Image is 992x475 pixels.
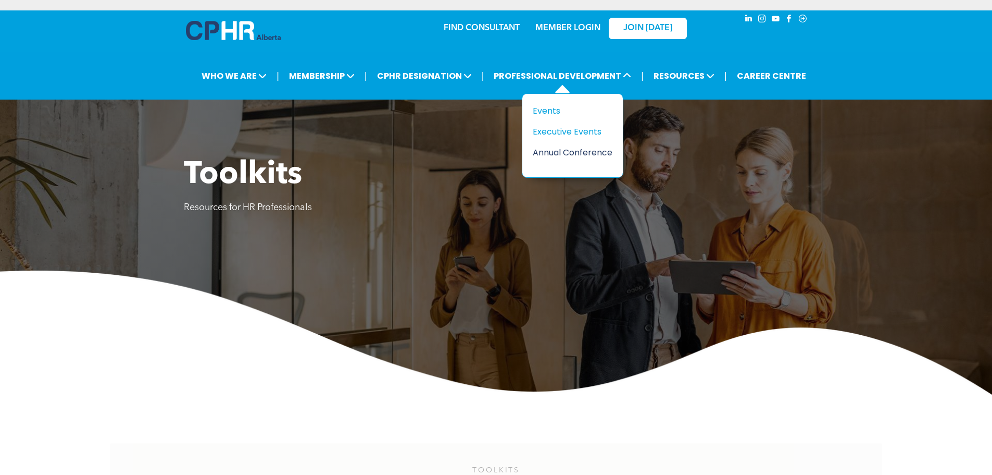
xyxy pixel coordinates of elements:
[533,146,612,159] a: Annual Conference
[743,13,755,27] a: linkedin
[374,66,475,86] span: CPHR DESIGNATION
[650,66,718,86] span: RESOURCES
[770,13,782,27] a: youtube
[482,65,484,87] li: |
[277,65,279,87] li: |
[757,13,768,27] a: instagram
[641,65,644,87] li: |
[184,203,312,212] span: Resources for HR Professionals
[535,24,600,32] a: MEMBER LOGIN
[533,125,605,138] div: Executive Events
[797,13,809,27] a: Social network
[533,146,605,159] div: Annual Conference
[533,104,605,117] div: Events
[784,13,795,27] a: facebook
[491,66,634,86] span: PROFESSIONAL DEVELOPMENT
[724,65,727,87] li: |
[365,65,367,87] li: |
[444,24,520,32] a: FIND CONSULTANT
[734,66,809,86] a: CAREER CENTRE
[186,21,281,40] img: A blue and white logo for cp alberta
[184,160,302,191] span: Toolkits
[472,467,520,474] span: TOOLKITS
[609,18,687,39] a: JOIN [DATE]
[533,125,612,138] a: Executive Events
[623,23,672,33] span: JOIN [DATE]
[533,104,612,117] a: Events
[286,66,358,86] span: MEMBERSHIP
[198,66,270,86] span: WHO WE ARE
